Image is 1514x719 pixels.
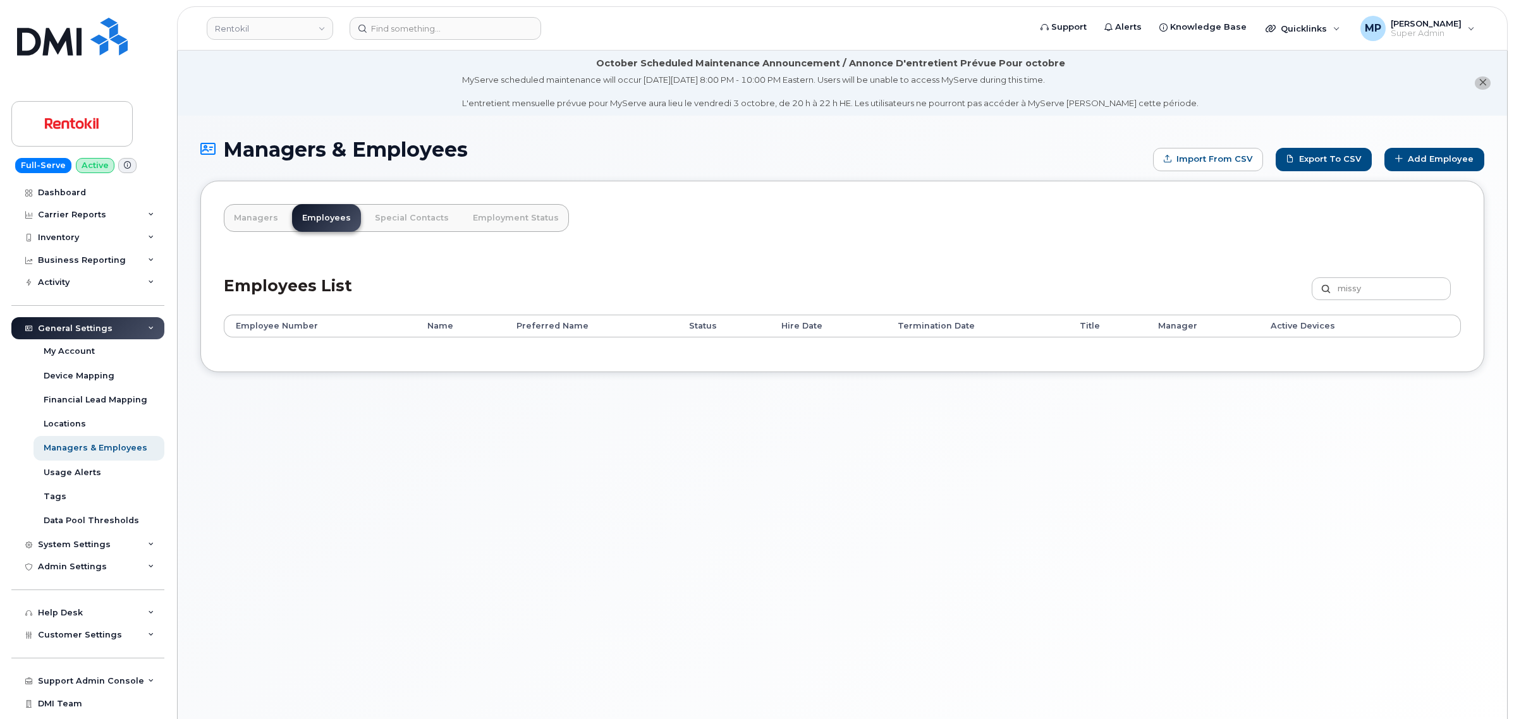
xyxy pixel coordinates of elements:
[463,204,569,232] a: Employment Status
[1459,664,1505,710] iframe: Messenger Launcher
[224,277,352,315] h2: Employees List
[224,315,416,337] th: Employee Number
[416,315,504,337] th: Name
[1147,315,1260,337] th: Manager
[886,315,1068,337] th: Termination Date
[292,204,361,232] a: Employees
[505,315,678,337] th: Preferred Name
[462,74,1199,109] div: MyServe scheduled maintenance will occur [DATE][DATE] 8:00 PM - 10:00 PM Eastern. Users will be u...
[1384,148,1484,171] a: Add Employee
[1259,315,1418,337] th: Active Devices
[678,315,770,337] th: Status
[200,138,1147,160] h1: Managers & Employees
[1276,148,1372,171] a: Export to CSV
[1153,148,1263,171] form: Import from CSV
[596,57,1065,70] div: October Scheduled Maintenance Announcement / Annonce D'entretient Prévue Pour octobre
[1068,315,1147,337] th: Title
[1475,76,1491,90] button: close notification
[365,204,459,232] a: Special Contacts
[770,315,886,337] th: Hire Date
[224,204,288,232] a: Managers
